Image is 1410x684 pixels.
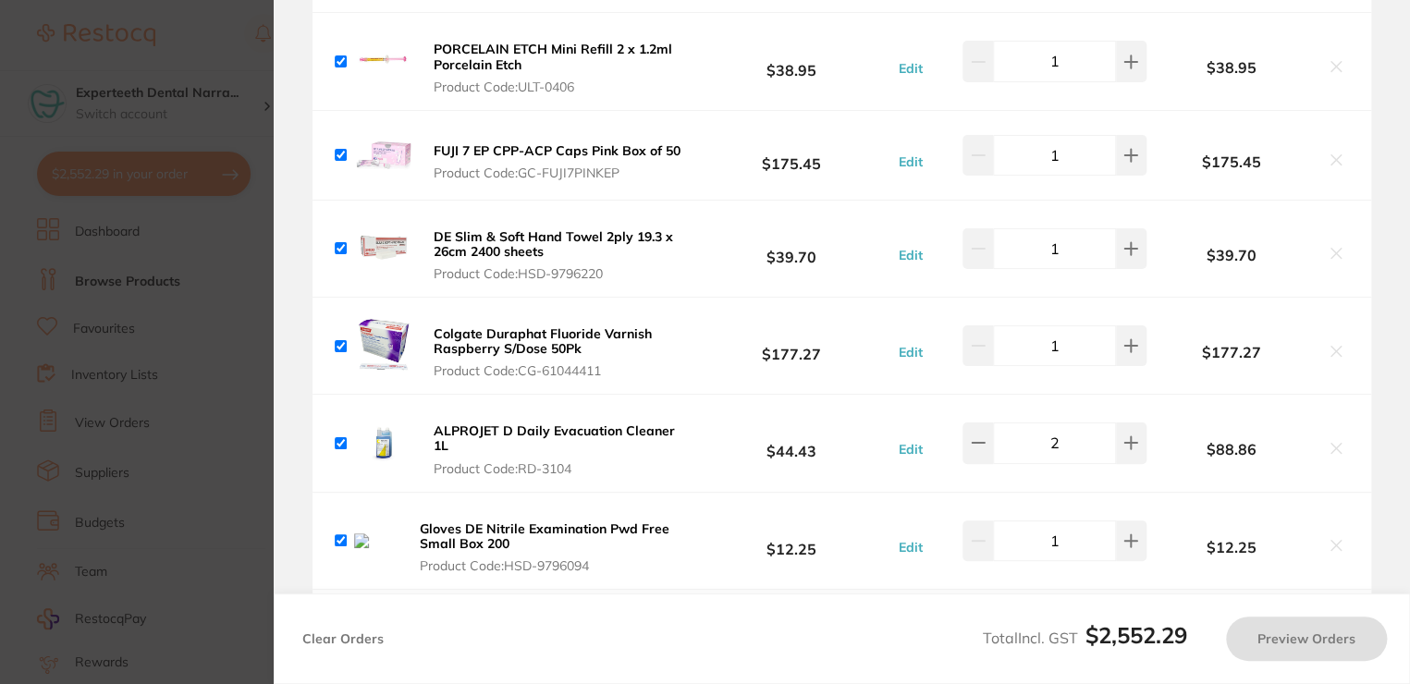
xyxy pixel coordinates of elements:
[434,325,652,357] b: Colgate Duraphat Fluoride Varnish Raspberry S/Dose 50Pk
[420,558,684,573] span: Product Code: HSD-9796094
[354,316,413,375] img: M2pkbHJxMA
[690,44,892,79] b: $38.95
[434,461,684,476] span: Product Code: RD-3104
[434,165,680,180] span: Product Code: GC-FUJI7PINKEP
[1146,59,1316,76] b: $38.95
[1146,539,1316,556] b: $12.25
[1146,153,1316,170] b: $175.45
[434,363,684,378] span: Product Code: CG-61044411
[297,617,389,661] button: Clear Orders
[354,32,413,92] img: N2xuZGNsMg
[892,60,927,77] button: Edit
[690,232,892,266] b: $39.70
[983,629,1187,647] span: Total Incl. GST
[434,79,684,94] span: Product Code: ULT-0406
[1146,344,1316,360] b: $177.27
[1146,247,1316,263] b: $39.70
[892,539,927,556] button: Edit
[1226,617,1387,661] button: Preview Orders
[434,422,675,454] b: ALPROJET D Daily Evacuation Cleaner 1L
[428,228,690,282] button: DE Slim & Soft Hand Towel 2ply 19.3 x 26cm 2400 sheets Product Code:HSD-9796220
[892,441,927,458] button: Edit
[1146,441,1316,458] b: $88.86
[690,138,892,172] b: $175.45
[892,247,927,263] button: Edit
[892,153,927,170] button: Edit
[354,219,413,278] img: YmJ5cGcxeQ
[414,520,690,574] button: Gloves DE Nitrile Examination Pwd Free Small Box 200 Product Code:HSD-9796094
[434,228,673,260] b: DE Slim & Soft Hand Towel 2ply 19.3 x 26cm 2400 sheets
[420,520,669,552] b: Gloves DE Nitrile Examination Pwd Free Small Box 200
[428,41,690,94] button: PORCELAIN ETCH Mini Refill 2 x 1.2ml Porcelain Etch Product Code:ULT-0406
[354,413,413,472] img: eDh5aGV2OA
[690,523,892,557] b: $12.25
[892,344,927,360] button: Edit
[428,422,690,476] button: ALPROJET D Daily Evacuation Cleaner 1L Product Code:RD-3104
[690,426,892,460] b: $44.43
[690,329,892,363] b: $177.27
[354,533,399,548] img: YWRkdWtjeg
[428,142,686,181] button: FUJI 7 EP CPP-ACP Caps Pink Box of 50 Product Code:GC-FUJI7PINKEP
[428,325,690,379] button: Colgate Duraphat Fluoride Varnish Raspberry S/Dose 50Pk Product Code:CG-61044411
[434,142,680,159] b: FUJI 7 EP CPP-ACP Caps Pink Box of 50
[1085,621,1187,649] b: $2,552.29
[354,126,413,185] img: ZjZ1bGhpZA
[434,266,684,281] span: Product Code: HSD-9796220
[434,41,672,72] b: PORCELAIN ETCH Mini Refill 2 x 1.2ml Porcelain Etch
